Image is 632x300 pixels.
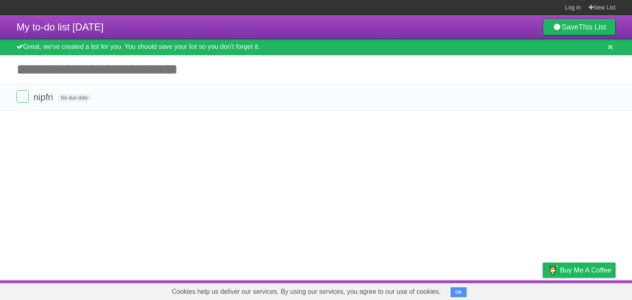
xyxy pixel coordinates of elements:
span: My to-do list [DATE] [16,21,104,32]
a: About [433,282,451,298]
button: OK [451,287,467,297]
a: SaveThis List [543,19,616,35]
a: Terms [504,282,522,298]
a: Developers [460,282,494,298]
span: No due date [58,94,91,102]
a: Privacy [532,282,553,298]
img: Buy me a coffee [547,263,558,277]
a: Suggest a feature [564,282,616,298]
span: nipfri [33,92,55,102]
span: Cookies help us deliver our services. By using our services, you agree to our use of cookies. [163,284,449,300]
label: Done [16,90,29,103]
b: This List [579,23,606,31]
a: Buy me a coffee [543,263,616,278]
span: Buy me a coffee [560,263,611,277]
